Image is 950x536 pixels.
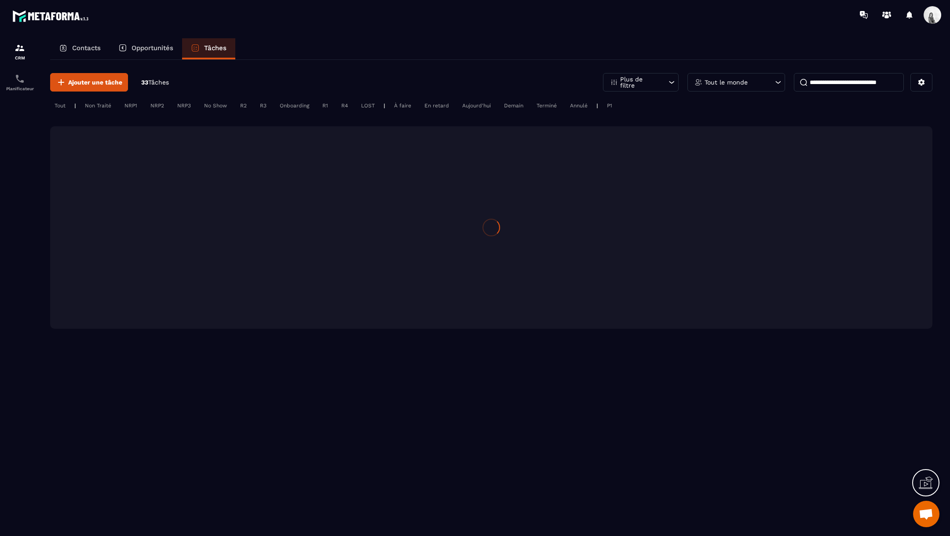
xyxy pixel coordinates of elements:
p: Plus de filtre [620,76,659,88]
p: Tout le monde [705,79,748,85]
div: Annulé [566,100,592,111]
div: NRP2 [146,100,168,111]
a: schedulerschedulerPlanificateur [2,67,37,98]
div: R2 [236,100,251,111]
div: À faire [390,100,416,111]
div: Terminé [532,100,561,111]
a: formationformationCRM [2,36,37,67]
span: Tâches [148,79,169,86]
div: No Show [200,100,231,111]
div: R4 [337,100,352,111]
div: Tout [50,100,70,111]
p: Tâches [204,44,227,52]
div: En retard [420,100,453,111]
div: Non Traité [80,100,116,111]
div: R1 [318,100,332,111]
div: Demain [500,100,528,111]
div: Aujourd'hui [458,100,495,111]
img: formation [15,43,25,53]
a: Opportunités [110,38,182,59]
p: | [596,103,598,109]
p: Planificateur [2,86,37,91]
div: Ouvrir le chat [913,501,939,527]
button: Ajouter une tâche [50,73,128,92]
img: logo [12,8,91,24]
p: 33 [141,78,169,87]
div: Onboarding [275,100,314,111]
p: | [384,103,385,109]
div: NRP1 [120,100,142,111]
img: scheduler [15,73,25,84]
a: Contacts [50,38,110,59]
div: R3 [256,100,271,111]
div: NRP3 [173,100,195,111]
a: Tâches [182,38,235,59]
span: Ajouter une tâche [68,78,122,87]
p: | [74,103,76,109]
p: CRM [2,55,37,60]
p: Contacts [72,44,101,52]
div: P1 [603,100,617,111]
p: Opportunités [132,44,173,52]
div: LOST [357,100,379,111]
